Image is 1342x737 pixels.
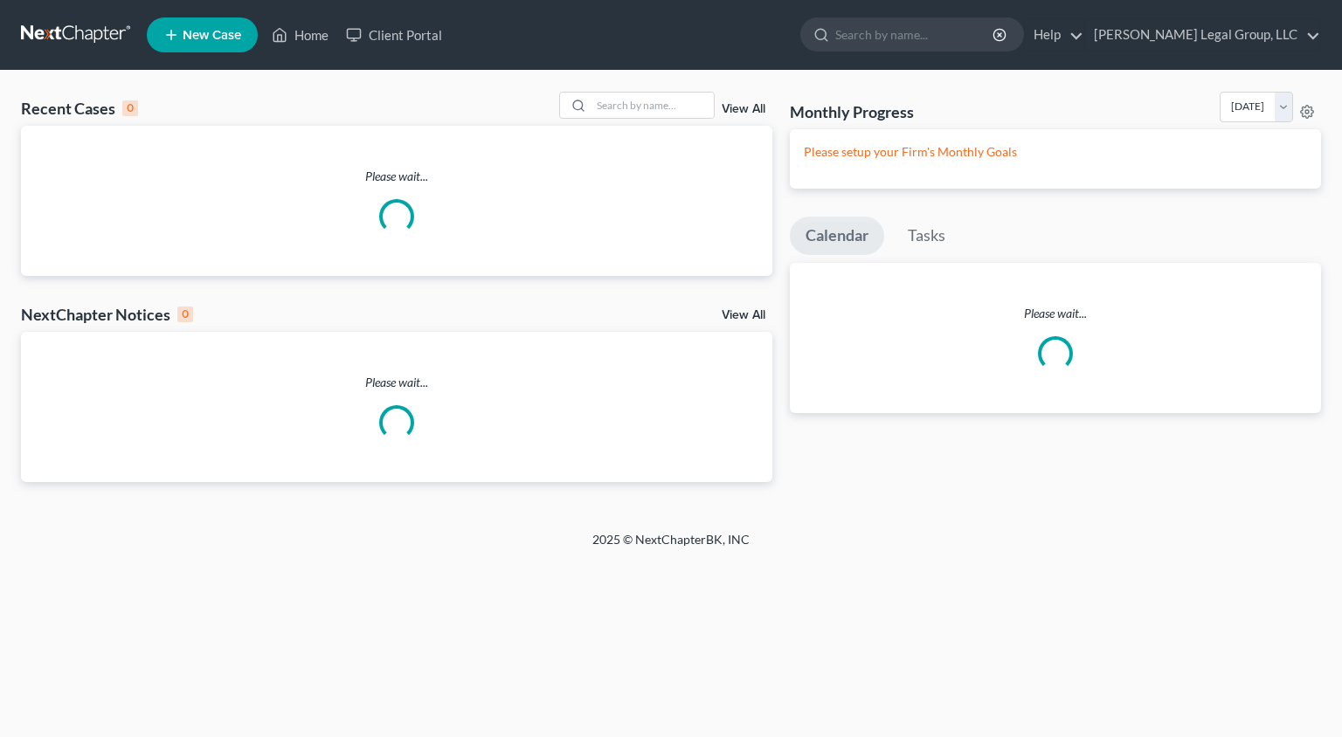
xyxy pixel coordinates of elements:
input: Search by name... [835,18,995,51]
p: Please wait... [790,305,1321,322]
div: NextChapter Notices [21,304,193,325]
a: Home [263,19,337,51]
p: Please setup your Firm's Monthly Goals [804,143,1307,161]
div: 0 [177,307,193,322]
div: 2025 © NextChapterBK, INC [173,531,1169,562]
a: Tasks [892,217,961,255]
div: Recent Cases [21,98,138,119]
a: View All [722,103,765,115]
div: 0 [122,100,138,116]
span: New Case [183,29,241,42]
input: Search by name... [591,93,714,118]
a: [PERSON_NAME] Legal Group, LLC [1085,19,1320,51]
a: Help [1025,19,1083,51]
a: Calendar [790,217,884,255]
a: View All [722,309,765,321]
h3: Monthly Progress [790,101,914,122]
p: Please wait... [21,168,772,185]
p: Please wait... [21,374,772,391]
a: Client Portal [337,19,451,51]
